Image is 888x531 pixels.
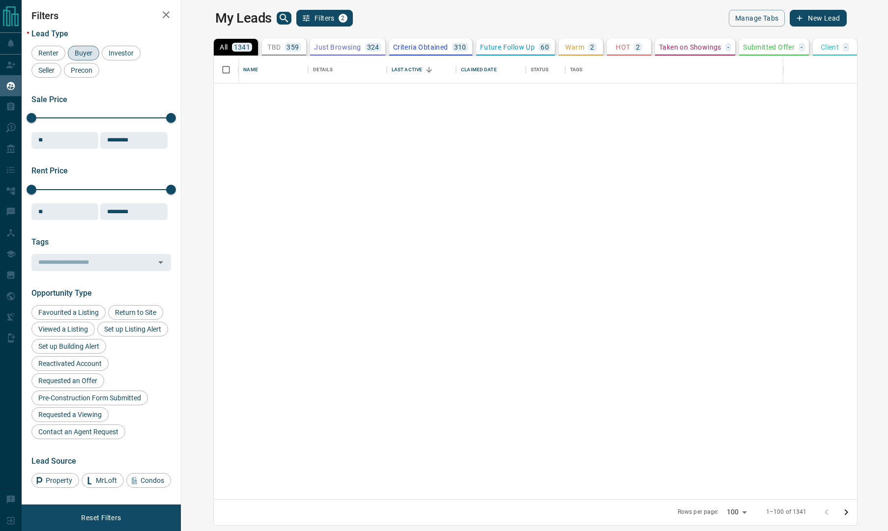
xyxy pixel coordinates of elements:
p: - [727,44,729,51]
button: Reset Filters [75,509,127,526]
span: Opportunity Type [31,288,92,298]
div: Contact an Agent Request [31,424,125,439]
div: Claimed Date [456,56,525,84]
div: Name [238,56,308,84]
span: Reactivated Account [35,360,105,367]
h2: Filters [31,10,171,22]
span: Condos [137,476,168,484]
span: Set up Listing Alert [101,325,165,333]
button: search button [277,12,291,25]
p: - [801,44,802,51]
div: Property [31,473,79,488]
span: Favourited a Listing [35,308,102,316]
p: 310 [454,44,466,51]
span: Property [42,476,76,484]
div: Reactivated Account [31,356,109,371]
p: Client [821,44,839,51]
p: Taken on Showings [659,44,721,51]
div: Requested an Offer [31,373,104,388]
div: Set up Building Alert [31,339,106,354]
p: 359 [286,44,299,51]
button: Manage Tabs [729,10,785,27]
button: Go to next page [836,503,856,522]
span: MrLoft [92,476,120,484]
p: - [845,44,847,51]
div: Seller [31,63,61,78]
span: 2 [340,15,346,22]
div: Tags [570,56,583,84]
p: 2 [590,44,594,51]
div: Renter [31,46,65,60]
p: Submitted Offer [743,44,795,51]
div: Investor [102,46,141,60]
h1: My Leads [215,10,272,26]
span: Requested an Offer [35,377,101,385]
span: Seller [35,66,58,74]
button: Open [154,255,168,269]
span: Rent Price [31,166,68,175]
div: Condos [126,473,171,488]
div: Viewed a Listing [31,322,95,336]
p: 324 [367,44,379,51]
div: Precon [64,63,99,78]
p: Future Follow Up [480,44,535,51]
button: New Lead [790,10,846,27]
span: Tags [31,237,49,247]
p: HOT [616,44,630,51]
span: Sale Price [31,95,67,104]
span: Pre-Construction Form Submitted [35,394,144,402]
div: Requested a Viewing [31,407,109,422]
p: Warm [565,44,584,51]
p: Just Browsing [314,44,361,51]
p: TBD [267,44,281,51]
button: Filters2 [296,10,353,27]
div: Details [308,56,387,84]
p: 60 [541,44,549,51]
button: Sort [422,63,436,77]
p: 2 [636,44,640,51]
div: Set up Listing Alert [97,322,168,336]
div: Return to Site [108,305,163,320]
span: Lead Type [31,29,68,38]
div: Buyer [68,46,99,60]
span: Requested a Viewing [35,411,105,419]
span: Precon [67,66,96,74]
span: Lead Source [31,456,76,466]
div: Last Active [392,56,422,84]
p: Criteria Obtained [393,44,448,51]
p: All [220,44,228,51]
div: Details [313,56,333,84]
p: 1–100 of 1341 [766,508,807,516]
div: MrLoft [82,473,124,488]
span: Contact an Agent Request [35,428,122,436]
div: Last Active [387,56,456,84]
div: Tags [565,56,843,84]
div: Status [526,56,565,84]
span: Investor [105,49,137,57]
p: Rows per page: [678,508,719,516]
p: 1341 [234,44,251,51]
div: Name [243,56,258,84]
div: Status [531,56,549,84]
div: Pre-Construction Form Submitted [31,391,148,405]
div: 100 [723,505,750,519]
span: Set up Building Alert [35,342,103,350]
span: Viewed a Listing [35,325,91,333]
div: Claimed Date [461,56,497,84]
span: Buyer [71,49,96,57]
span: Renter [35,49,62,57]
div: Favourited a Listing [31,305,106,320]
span: Return to Site [112,308,160,316]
